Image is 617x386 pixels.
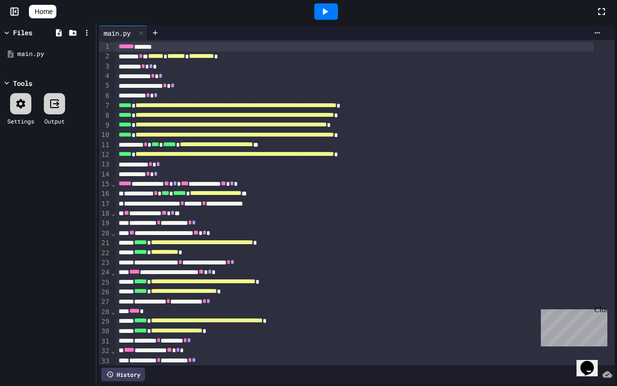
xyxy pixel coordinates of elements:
div: 1 [99,42,111,52]
div: 2 [99,52,111,61]
div: main.py [99,26,148,40]
div: 15 [99,179,111,189]
div: 9 [99,121,111,130]
div: 12 [99,150,111,160]
div: 30 [99,327,111,336]
div: 29 [99,317,111,327]
div: 21 [99,238,111,248]
div: 16 [99,189,111,199]
span: Fold line [111,347,116,355]
div: 26 [99,288,111,297]
div: 17 [99,199,111,209]
div: 8 [99,111,111,121]
a: Home [29,5,56,18]
div: 25 [99,278,111,288]
div: 14 [99,170,111,179]
div: 4 [99,71,111,81]
div: History [101,368,145,381]
iframe: chat widget [537,305,607,346]
div: main.py [99,28,135,38]
div: 22 [99,248,111,258]
div: main.py [17,49,93,59]
div: 13 [99,160,111,169]
div: Output [44,117,65,125]
div: 23 [99,258,111,268]
div: 11 [99,140,111,150]
div: 7 [99,101,111,110]
span: Home [35,7,53,16]
div: 31 [99,337,111,346]
div: 5 [99,81,111,91]
div: Tools [13,78,32,88]
div: 19 [99,219,111,228]
span: Fold line [111,308,116,316]
span: Fold line [111,209,116,217]
span: Fold line [111,269,116,276]
div: 18 [99,209,111,219]
div: 32 [99,346,111,356]
div: 10 [99,130,111,140]
div: 27 [99,297,111,307]
div: Files [13,28,32,38]
span: Fold line [111,229,116,237]
div: 3 [99,62,111,71]
div: 6 [99,91,111,101]
div: Settings [7,117,34,125]
iframe: chat widget [577,347,607,376]
div: 28 [99,307,111,317]
div: 20 [99,229,111,238]
div: 24 [99,268,111,277]
div: 33 [99,357,111,366]
div: Chat with us now!Close [4,4,67,61]
span: Fold line [111,180,116,188]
